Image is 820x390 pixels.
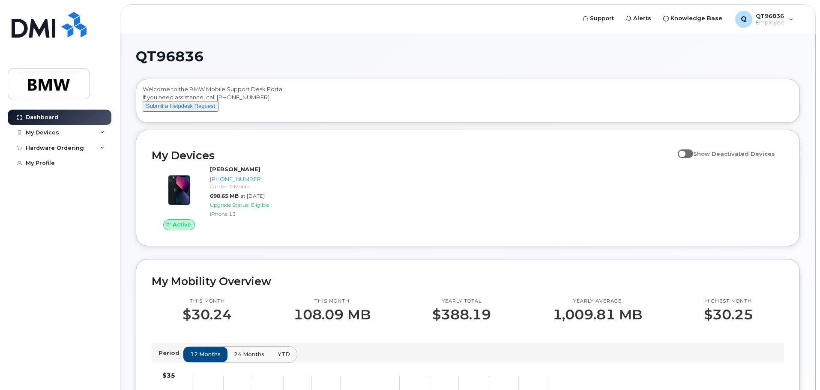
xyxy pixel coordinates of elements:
[210,183,299,190] div: Carrier: T-Mobile
[678,146,685,152] input: Show Deactivated Devices
[183,298,232,305] p: This month
[210,193,239,199] span: 698.65 MB
[278,350,290,358] span: YTD
[143,101,218,112] button: Submit a Helpdesk Request
[152,275,784,288] h2: My Mobility Overview
[152,165,302,230] a: Active[PERSON_NAME][PHONE_NUMBER]Carrier: T-Mobile698.65 MBat [DATE]Upgrade Status:EligibleiPhone 13
[173,220,191,229] span: Active
[210,166,260,173] strong: [PERSON_NAME]
[210,175,299,183] div: [PHONE_NUMBER]
[159,170,200,211] img: image20231002-3703462-1ig824h.jpeg
[553,298,642,305] p: Yearly average
[183,307,232,322] p: $30.24
[136,50,204,63] span: QT96836
[251,202,269,208] span: Eligible
[159,349,183,357] p: Period
[143,102,218,109] a: Submit a Helpdesk Request
[293,298,371,305] p: This month
[210,202,249,208] span: Upgrade Status:
[234,350,264,358] span: 24 months
[240,193,265,199] span: at [DATE]
[693,150,775,157] span: Show Deactivated Devices
[432,298,491,305] p: Yearly total
[293,307,371,322] p: 108.09 MB
[704,298,753,305] p: Highest month
[143,85,793,119] div: Welcome to the BMW Mobile Support Desk Portal If you need assistance, call [PHONE_NUMBER].
[704,307,753,322] p: $30.25
[162,372,175,379] tspan: $35
[432,307,491,322] p: $388.19
[152,149,673,162] h2: My Devices
[553,307,642,322] p: 1,009.81 MB
[210,210,299,217] div: iPhone 13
